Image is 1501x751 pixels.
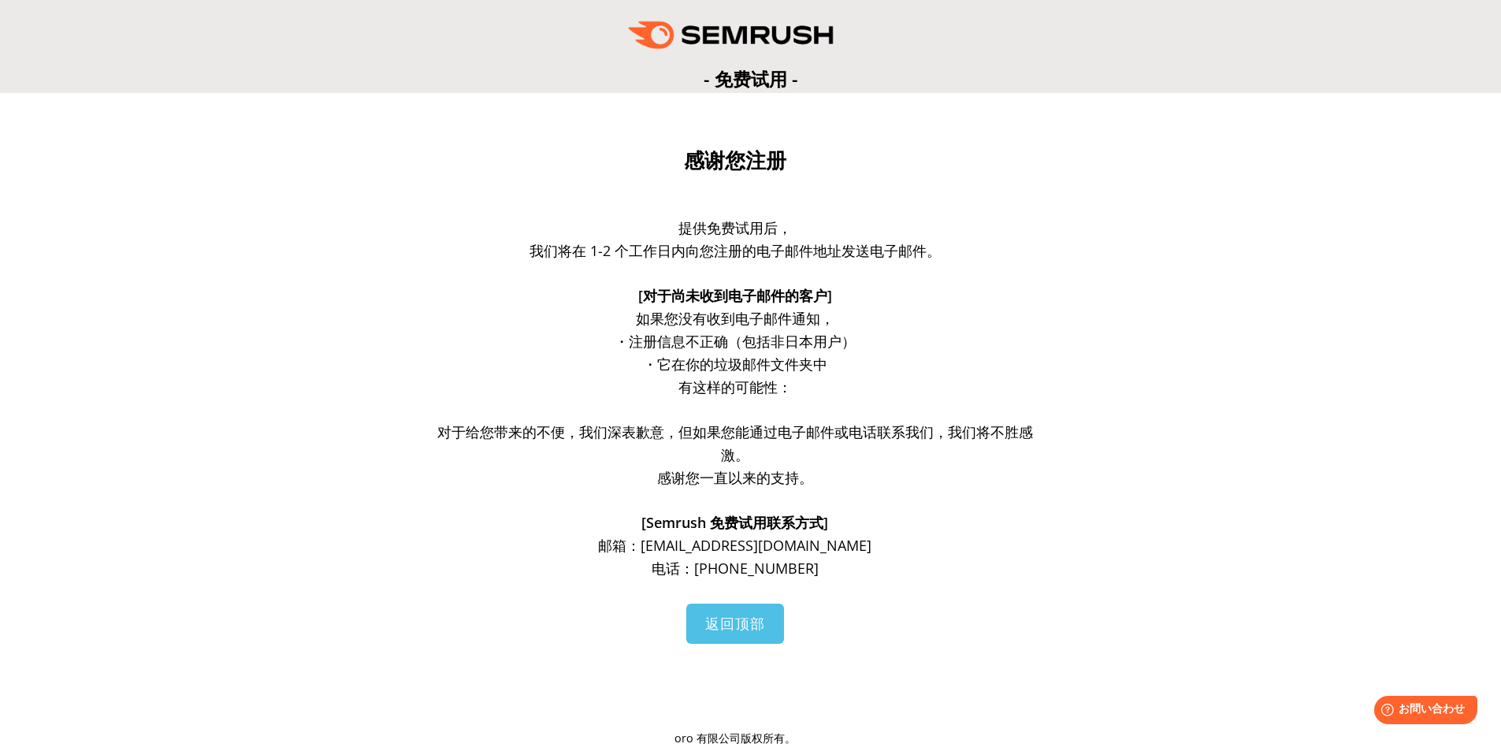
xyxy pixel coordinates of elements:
font: ・注册信息不正确（包括非日本用户） [615,332,856,351]
font: 我们将在 1-2 个工作日内向您注册的电子邮件地址发送电子邮件。 [529,241,941,260]
font: - 免费试用 - [704,66,798,91]
font: 返回顶部 [705,614,765,633]
font: 电话：[PHONE_NUMBER] [652,559,819,578]
font: oro 有限公司版权所有。 [674,731,796,745]
font: [Semrush 免费试用联系方式] [641,513,828,532]
a: 返回顶部 [686,604,784,644]
iframe: Help widget launcher [1361,690,1484,734]
font: ・它在你的垃圾邮件文件夹中 [643,355,827,374]
font: [EMAIL_ADDRESS][DOMAIN_NAME] [641,536,871,555]
font: [对于尚未收到电子邮件的客户] [638,286,832,305]
font: 对于给您带来的不便，我们深表歉意，但如果您能通过电子邮件或电话联系我们，我们将不胜感激。 [437,422,1033,464]
font: 有这样的可能性： [678,377,792,396]
font: 提供免费试用后， [678,218,792,237]
font: 感谢您注册 [684,149,786,173]
font: 如果您没有收到电子邮件通知， [636,309,834,328]
font: 感谢您一直以来的支持。 [657,468,813,487]
font: 邮箱： [598,536,641,555]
